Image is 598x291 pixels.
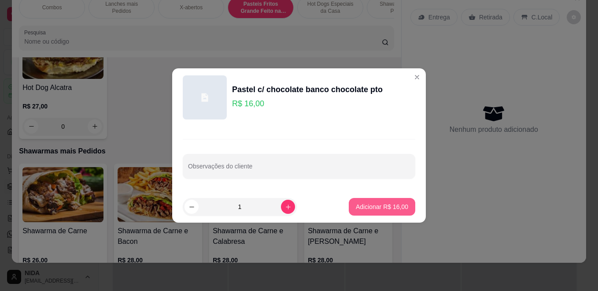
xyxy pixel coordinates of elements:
[349,198,415,216] button: Adicionar R$ 16,00
[232,83,383,96] div: Pastel c/ chocolate banco chocolate pto
[232,97,383,110] p: R$ 16,00
[410,70,424,84] button: Close
[281,200,295,214] button: increase-product-quantity
[356,202,408,211] p: Adicionar R$ 16,00
[185,200,199,214] button: decrease-product-quantity
[188,165,410,174] input: Observações do cliente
